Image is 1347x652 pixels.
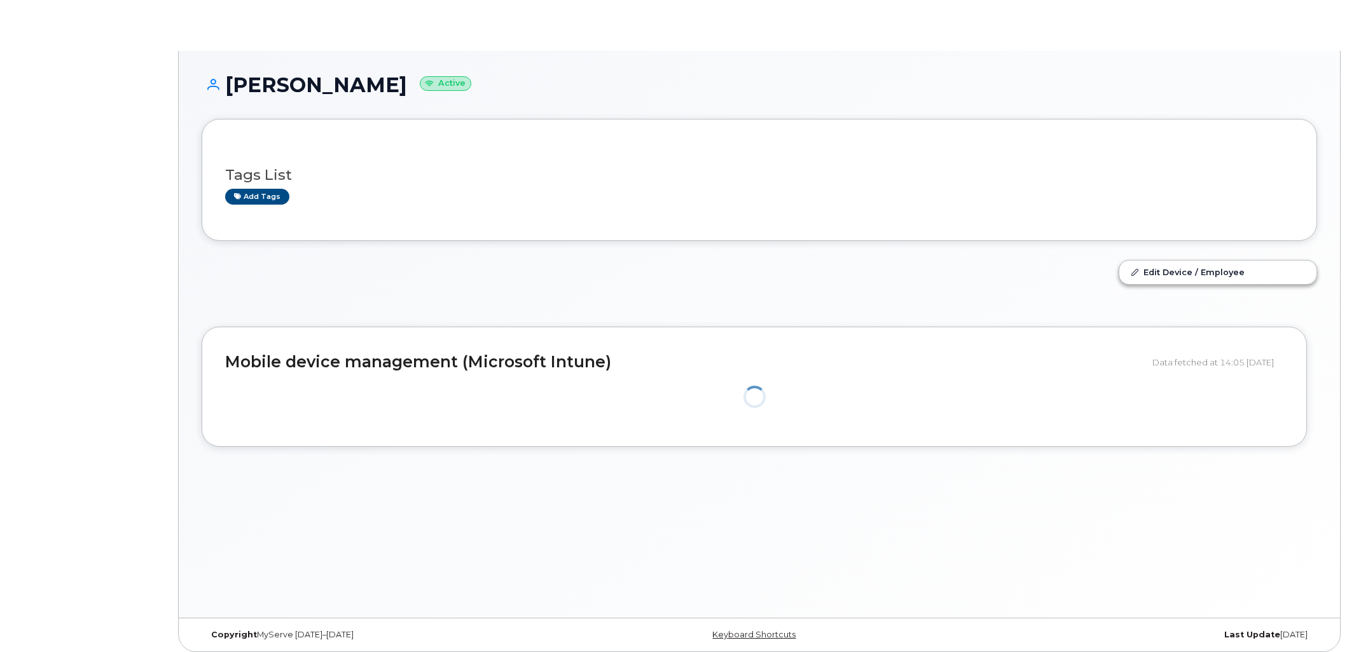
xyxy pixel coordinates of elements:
[1119,261,1316,283] a: Edit Device / Employee
[1224,630,1280,639] strong: Last Update
[945,630,1317,640] div: [DATE]
[225,189,289,205] a: Add tags
[712,630,796,639] a: Keyboard Shortcuts
[225,353,1143,371] h2: Mobile device management (Microsoft Intune)
[202,630,574,640] div: MyServe [DATE]–[DATE]
[225,167,1294,183] h3: Tags List
[1152,350,1283,374] div: Data fetched at 14:05 [DATE]
[202,74,1317,96] h1: [PERSON_NAME]
[211,630,257,639] strong: Copyright
[420,76,471,91] small: Active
